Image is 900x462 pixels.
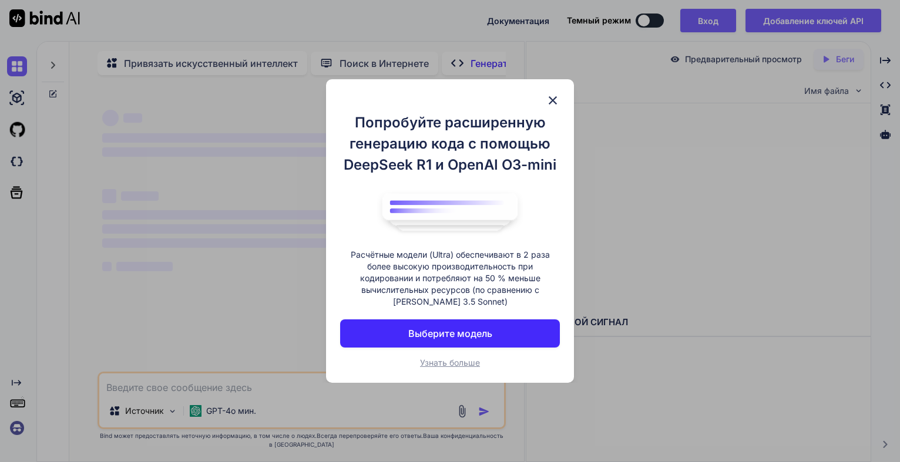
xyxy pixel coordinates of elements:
[408,328,492,339] ya-tr-span: Выберите модель
[546,93,560,107] img: Закрыть
[340,319,559,348] button: Выберите модель
[351,249,550,306] ya-tr-span: Расчётные модели (Ultra) обеспечивают в 2 раза более высокую производительность при кодировании и...
[344,114,556,173] ya-tr-span: Попробуйте расширенную генерацию кода с помощью DeepSeek R1 и OpenAI O3-mini
[420,358,480,367] ya-tr-span: Узнать больше
[374,187,526,238] img: привязать логотип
